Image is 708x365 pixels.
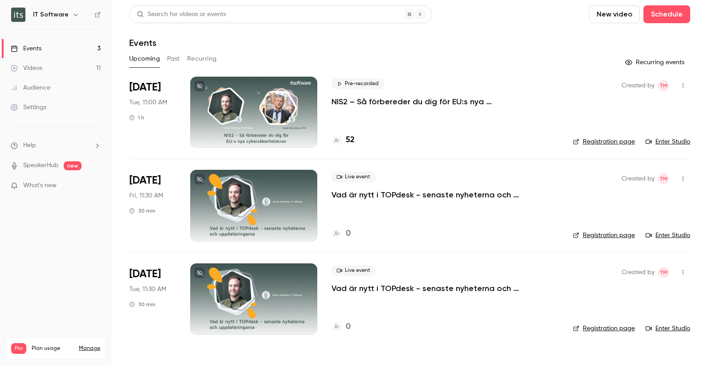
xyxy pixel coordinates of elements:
[11,83,50,92] div: Audience
[331,78,384,89] span: Pre-recorded
[129,173,161,188] span: [DATE]
[129,80,161,94] span: [DATE]
[331,321,351,333] a: 0
[646,231,690,240] a: Enter Studio
[129,52,160,66] button: Upcoming
[11,103,46,112] div: Settings
[646,324,690,333] a: Enter Studio
[187,52,217,66] button: Recurring
[129,191,163,200] span: Fri, 11:30 AM
[658,80,669,91] span: Tanya Masiyenka
[129,207,156,214] div: 30 min
[23,141,36,150] span: Help
[129,267,161,281] span: [DATE]
[346,321,351,333] h4: 0
[331,228,351,240] a: 0
[659,267,667,278] span: TM
[129,98,167,107] span: Tue, 11:00 AM
[331,189,559,200] a: Vad är nytt i TOPdesk - senaste nyheterna och uppdateringarna
[129,77,176,148] div: Sep 16 Tue, 11:00 AM (Europe/Stockholm)
[331,265,376,276] span: Live event
[90,182,101,190] iframe: Noticeable Trigger
[11,343,26,354] span: Pro
[658,267,669,278] span: Tanya Masiyenka
[11,8,25,22] img: IT Software
[11,64,42,73] div: Videos
[129,114,144,121] div: 1 h
[573,324,635,333] a: Registration page
[129,263,176,335] div: Dec 16 Tue, 11:30 AM (Europe/Stockholm)
[23,181,57,190] span: What's new
[573,137,635,146] a: Registration page
[331,134,355,146] a: 52
[167,52,180,66] button: Past
[331,96,559,107] a: NIS2 – Så förbereder du dig för EU:s nya cybersäkerhetskrav
[129,170,176,241] div: Oct 24 Fri, 11:30 AM (Europe/Stockholm)
[64,161,82,170] span: new
[79,345,100,352] a: Manage
[621,55,690,70] button: Recurring events
[129,285,166,294] span: Tue, 11:30 AM
[589,5,640,23] button: New video
[331,283,559,294] a: Vad är nytt i TOPdesk - senaste nyheterna och uppdateringarna
[23,161,58,170] a: SpeakerHub
[573,231,635,240] a: Registration page
[11,141,101,150] li: help-dropdown-opener
[346,228,351,240] h4: 0
[659,80,667,91] span: TM
[346,134,355,146] h4: 52
[646,137,690,146] a: Enter Studio
[643,5,690,23] button: Schedule
[129,37,156,48] h1: Events
[622,80,655,91] span: Created by
[129,301,156,308] div: 30 min
[658,173,669,184] span: Tanya Masiyenka
[622,267,655,278] span: Created by
[331,172,376,182] span: Live event
[33,10,69,19] h6: IT Software
[32,345,74,352] span: Plan usage
[11,44,41,53] div: Events
[659,173,667,184] span: TM
[137,10,226,19] div: Search for videos or events
[622,173,655,184] span: Created by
